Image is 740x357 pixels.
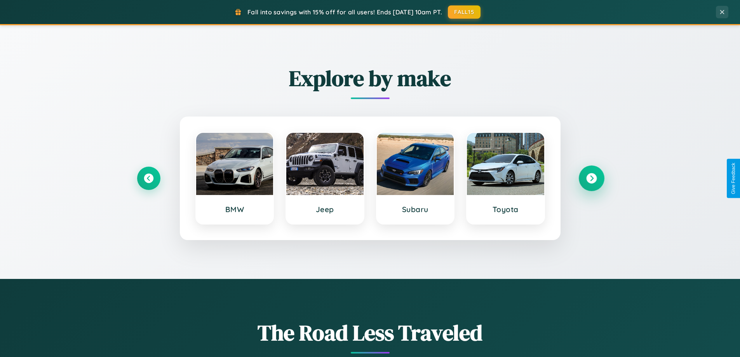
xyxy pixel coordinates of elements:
[475,205,536,214] h3: Toyota
[137,318,603,348] h1: The Road Less Traveled
[448,5,481,19] button: FALL15
[247,8,442,16] span: Fall into savings with 15% off for all users! Ends [DATE] 10am PT.
[137,63,603,93] h2: Explore by make
[731,163,736,194] div: Give Feedback
[294,205,356,214] h3: Jeep
[385,205,446,214] h3: Subaru
[204,205,266,214] h3: BMW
